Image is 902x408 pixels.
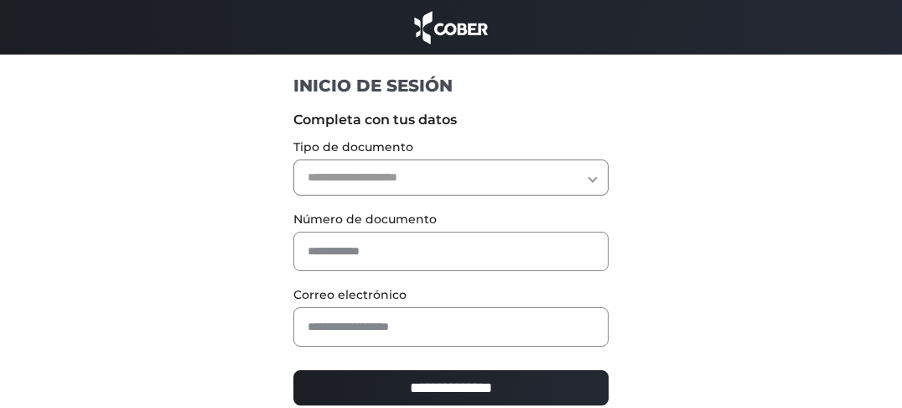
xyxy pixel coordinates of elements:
[410,8,492,46] img: cober_marca.png
[293,110,609,130] label: Completa con tus datos
[293,211,609,228] label: Número de documento
[293,75,609,97] h1: INICIO DE SESIÓN
[293,286,609,304] label: Correo electrónico
[293,139,609,156] label: Tipo de documento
